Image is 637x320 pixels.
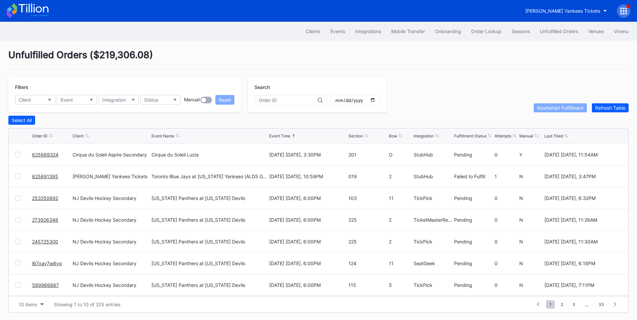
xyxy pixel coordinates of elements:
[454,217,493,223] div: Pending
[269,239,346,244] div: [DATE] [DATE], 6:00PM
[73,133,84,138] div: Client
[495,260,518,266] div: 0
[348,195,387,201] div: 103
[525,8,600,14] div: [PERSON_NAME] Yankees Tickets
[254,84,380,90] div: Search
[269,282,346,288] div: [DATE] [DATE], 6:00PM
[519,174,542,179] div: N
[495,239,518,244] div: 0
[301,25,325,37] button: Clients
[544,133,563,138] div: Last Tried
[19,302,37,307] div: 10 items
[454,133,487,138] div: Fulfillment Status
[569,300,578,309] span: 3
[32,174,58,179] a: 625691395
[348,239,387,244] div: 225
[32,260,62,266] a: l67xay7w8yq
[471,28,502,34] div: Order Lookup
[495,174,518,179] div: 1
[389,282,412,288] div: 5
[540,28,578,34] div: Unfulfilled Orders
[534,103,587,112] button: Reattempt Fulfillment
[588,28,604,34] div: Venues
[8,116,35,125] button: Select All
[269,217,346,223] div: [DATE] [DATE], 6:00PM
[151,195,245,201] div: [US_STATE] Panthers at [US_STATE] Devils
[15,300,47,309] button: 10 items
[414,152,452,157] div: StubHub
[389,195,412,201] div: 11
[348,133,363,138] div: Section
[495,217,518,223] div: 0
[519,282,542,288] div: N
[348,152,387,157] div: 201
[215,95,234,105] button: Reset
[512,28,530,34] div: Seasons
[15,84,234,90] div: Filters
[32,133,47,138] div: Order ID
[54,302,120,307] div: Showing 1 to 10 of 325 entries
[350,25,386,37] button: Integrations
[12,117,32,123] div: Select All
[454,195,493,201] div: Pending
[73,282,150,288] div: NJ Devils Hockey Secondary
[537,105,583,111] div: Reattempt Fulfillment
[520,5,612,17] button: [PERSON_NAME] Yankees Tickets
[184,97,200,103] div: Manual
[73,152,150,157] div: Cirque du Soleil Aspire Secondary
[495,195,518,201] div: 0
[614,28,629,34] div: Vivenu
[414,239,452,244] div: TickPick
[61,97,73,103] div: Event
[259,98,318,103] input: Order ID
[219,97,231,103] div: Reset
[306,28,320,34] div: Clients
[348,260,387,266] div: 124
[102,97,126,103] div: Integration
[389,152,412,157] div: O
[389,260,412,266] div: 11
[73,174,150,179] div: [PERSON_NAME] Yankees Tickets
[519,217,542,223] div: N
[151,260,245,266] div: [US_STATE] Panthers at [US_STATE] Devils
[269,133,290,138] div: Event Time
[580,302,594,307] div: ...
[557,300,566,309] span: 2
[535,25,583,37] button: Unfulfilled Orders
[544,152,622,157] div: [DATE] [DATE], 11:54AM
[389,239,412,244] div: 2
[325,25,350,37] a: Events
[57,95,97,105] button: Event
[454,260,493,266] div: Pending
[389,174,412,179] div: 2
[454,174,493,179] div: Failed to Fulfill
[544,282,622,288] div: [DATE] [DATE], 7:11PM
[595,300,607,309] span: 33
[389,217,412,223] div: 2
[519,239,542,244] div: N
[583,25,609,37] a: Venues
[151,282,245,288] div: [US_STATE] Panthers at [US_STATE] Devils
[73,260,150,266] div: NJ Devils Hockey Secondary
[544,239,622,244] div: [DATE] [DATE], 11:30AM
[519,195,542,201] div: N
[519,133,533,138] div: Manual
[609,25,634,37] a: Vivenu
[32,282,59,288] a: 589966887
[595,105,625,111] div: Refresh Table
[466,25,507,37] button: Order Lookup
[430,25,466,37] button: Onboarding
[73,217,150,223] div: NJ Devils Hockey Secondary
[73,195,150,201] div: NJ Devils Hockey Secondary
[519,152,542,157] div: Y
[269,174,346,179] div: [DATE] [DATE], 10:59PM
[151,217,245,223] div: [US_STATE] Panthers at [US_STATE] Devils
[507,25,535,37] button: Seasons
[144,97,158,103] div: Status
[32,152,59,157] a: 625669324
[151,133,174,138] div: Event Name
